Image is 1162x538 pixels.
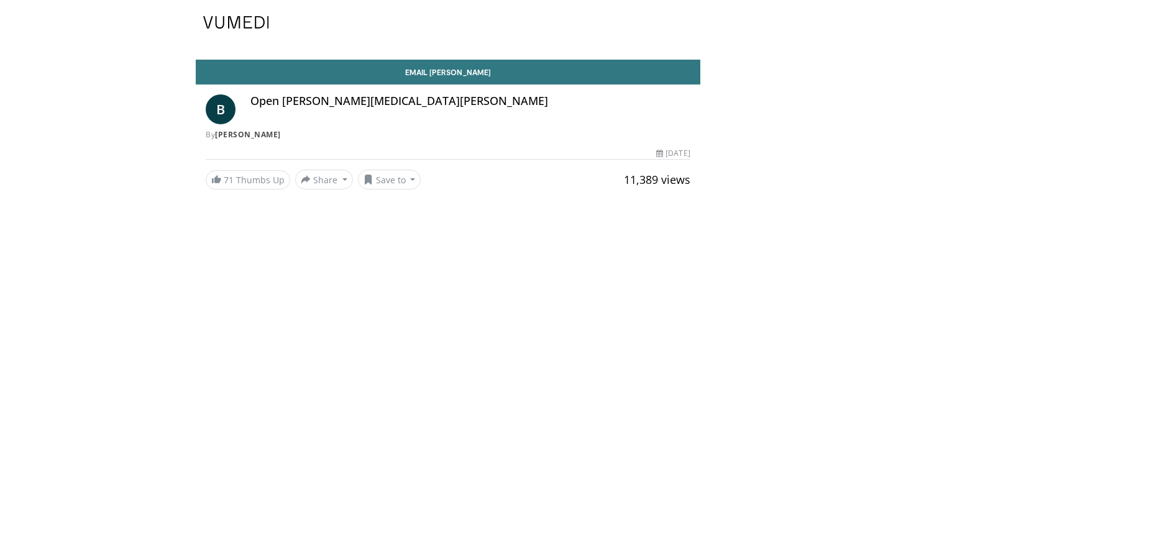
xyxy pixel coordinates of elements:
a: [PERSON_NAME] [215,129,281,140]
a: Email [PERSON_NAME] [196,60,700,84]
button: Share [295,170,353,189]
a: 71 Thumbs Up [206,170,290,189]
span: 71 [224,174,234,186]
a: B [206,94,236,124]
div: [DATE] [656,148,690,159]
img: VuMedi Logo [203,16,269,29]
button: Save to [358,170,421,189]
h4: Open [PERSON_NAME][MEDICAL_DATA][PERSON_NAME] [250,94,690,108]
span: 11,389 views [624,172,690,187]
div: By [206,129,690,140]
